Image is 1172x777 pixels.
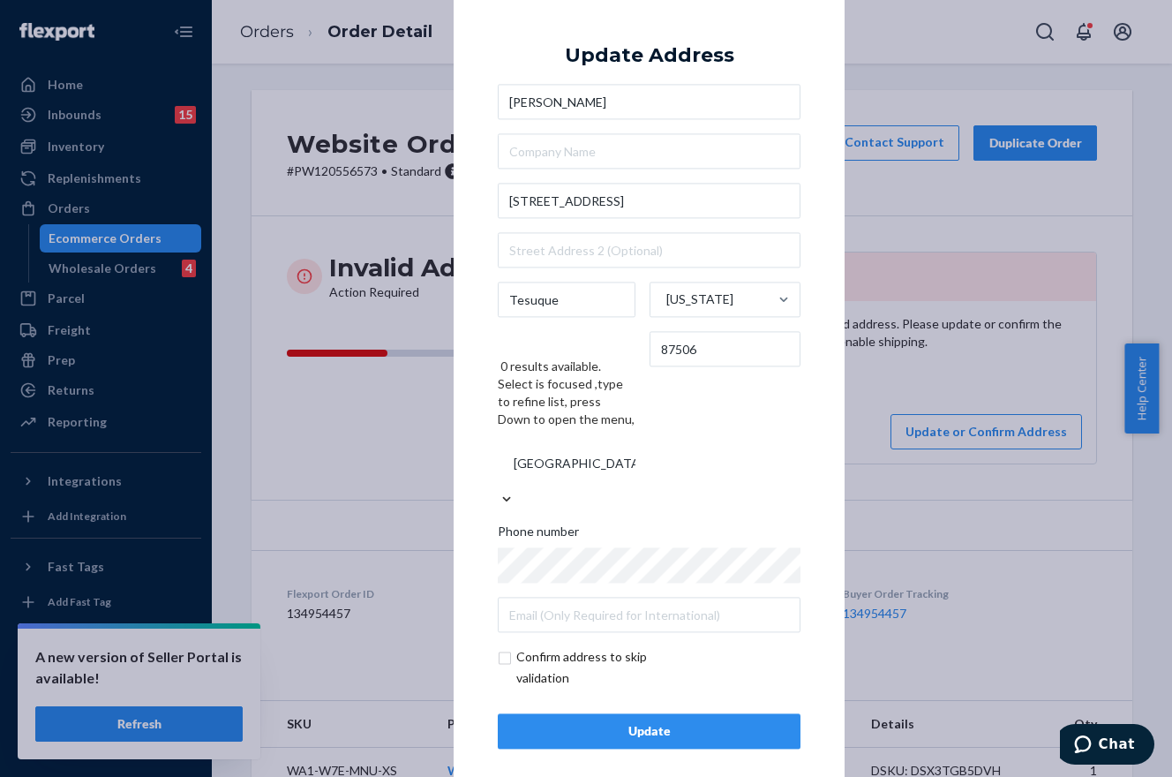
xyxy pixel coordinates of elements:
input: City [498,283,635,318]
iframe: Opens a widget where you can chat to one of our agents [1060,724,1154,768]
div: Update Address [565,45,734,66]
input: [US_STATE] [665,283,666,318]
input: Company Name [498,134,800,170]
div: [US_STATE] [666,291,733,309]
div: [GEOGRAPHIC_DATA] [514,456,643,473]
button: Update [498,714,800,750]
input: ZIP Code [650,332,801,367]
p: 0 results available. Select is focused ,type to refine list, press Down to open the menu, [498,358,635,429]
input: Street Address [498,184,800,219]
span: Phone number [498,524,579,548]
input: Email (Only Required for International) [498,598,800,633]
div: Update [513,723,785,741]
input: 0 results available. Select is focused ,type to refine list, press Down to open the menu,[GEOGRAP... [512,447,514,482]
input: First & Last Name [498,85,800,120]
input: Street Address 2 (Optional) [498,233,800,268]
